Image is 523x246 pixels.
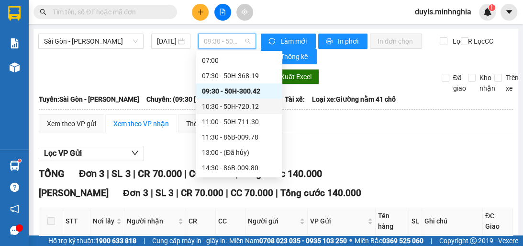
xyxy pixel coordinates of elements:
span: Thống kê [280,51,309,62]
span: plus [197,9,204,15]
span: | [144,235,145,246]
div: 11:30 - 86B-009.78 [202,132,277,142]
span: Xuất Excel [280,71,312,82]
sup: 1 [489,4,495,11]
span: Sài Gòn - Phan Rí [44,34,138,48]
span: CR 70.000 [137,168,181,179]
span: Người nhận [127,216,176,226]
span: [PERSON_NAME] [39,187,109,199]
span: Kho nhận [476,72,499,94]
span: ⚪️ [349,239,352,243]
span: | [107,168,109,179]
span: caret-down [505,8,513,16]
span: Tài xế: [285,94,305,105]
span: | [431,235,432,246]
button: syncLàm mới [261,34,316,49]
div: Thống kê [186,118,213,129]
span: search [40,9,46,15]
th: ĐC Giao [483,208,513,234]
th: STT [63,208,90,234]
div: 09:30 - 50H-300.42 [202,86,277,96]
button: In đơn chọn [370,34,422,49]
strong: 0369 525 060 [382,237,423,245]
input: Tìm tên, số ĐT hoặc mã đơn [53,7,166,17]
div: 14:30 - 86B-009.80 [202,163,277,173]
span: CC 70.000 [231,187,273,199]
span: sync [268,38,277,46]
img: warehouse-icon [10,161,20,171]
span: Chuyến: (09:30 [DATE]) [146,94,216,105]
span: down [131,149,139,157]
span: SL 3 [156,187,174,199]
span: question-circle [10,183,19,192]
span: Miền Nam [229,235,347,246]
div: 07:30 - 50H-368.19 [202,70,277,81]
b: Tuyến: Sài Gòn - [PERSON_NAME] [39,95,139,103]
span: In phơi [338,36,360,47]
span: | [133,168,135,179]
input: 15/09/2025 [157,36,176,47]
span: Lọc CR [449,36,474,47]
span: | [276,187,278,199]
th: Ghi chú [422,208,483,234]
span: Lọc VP Gửi [44,147,82,159]
img: solution-icon [10,38,20,48]
span: Loại xe: Giường nằm 41 chỗ [312,94,396,105]
div: 13:00 - (Đã hủy) [202,147,277,158]
strong: 1900 633 818 [95,237,136,245]
span: Người gửi [248,216,298,226]
th: CR [186,208,216,234]
span: | [226,187,228,199]
span: 1 [490,4,493,11]
img: warehouse-icon [10,62,20,72]
span: Đơn 3 [123,187,148,199]
th: SL [409,208,422,234]
button: plus [192,4,209,21]
button: bar-chartThống kê [261,49,317,64]
span: TỔNG [39,168,65,179]
img: logo-vxr [8,6,21,21]
span: file-add [219,9,226,15]
span: Tổng cước 140.000 [280,187,361,199]
span: Đơn 3 [79,168,104,179]
button: caret-down [501,4,517,21]
img: icon-new-feature [483,8,492,16]
div: 07:00 [202,55,277,66]
div: 10:30 - 50H-720.12 [202,101,277,112]
button: aim [236,4,253,21]
span: duyls.minhnghia [407,6,479,18]
span: copyright [470,237,477,244]
div: Xem theo VP gửi [47,118,96,129]
span: 09:30 - 50H-300.42 [204,34,250,48]
span: | [184,168,186,179]
span: Miền Bắc [355,235,423,246]
span: Đã giao [449,72,470,94]
th: Tên hàng [376,208,409,234]
span: Nơi lấy [93,216,114,226]
button: Lọc VP Gửi [39,146,144,161]
span: Lọc CC [470,36,495,47]
span: | [151,187,153,199]
span: CR 70.000 [181,187,223,199]
button: file-add [214,4,231,21]
div: Xem theo VP nhận [113,118,169,129]
span: Làm mới [280,36,308,47]
span: VP Gửi [310,216,366,226]
span: message [10,226,19,235]
span: notification [10,204,19,213]
sup: 1 [18,159,21,162]
button: downloadXuất Excel [262,69,319,84]
button: printerIn phơi [318,34,367,49]
span: printer [326,38,334,46]
th: CC [216,208,245,234]
div: 11:00 - 50H-711.30 [202,117,277,127]
span: aim [241,9,248,15]
strong: 0708 023 035 - 0935 103 250 [259,237,347,245]
span: Hỗ trợ kỹ thuật: [48,235,136,246]
span: Cung cấp máy in - giấy in: [152,235,227,246]
span: CC 70.000 [189,168,233,179]
span: Trên xe [502,72,523,94]
span: | [176,187,178,199]
span: SL 3 [111,168,130,179]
